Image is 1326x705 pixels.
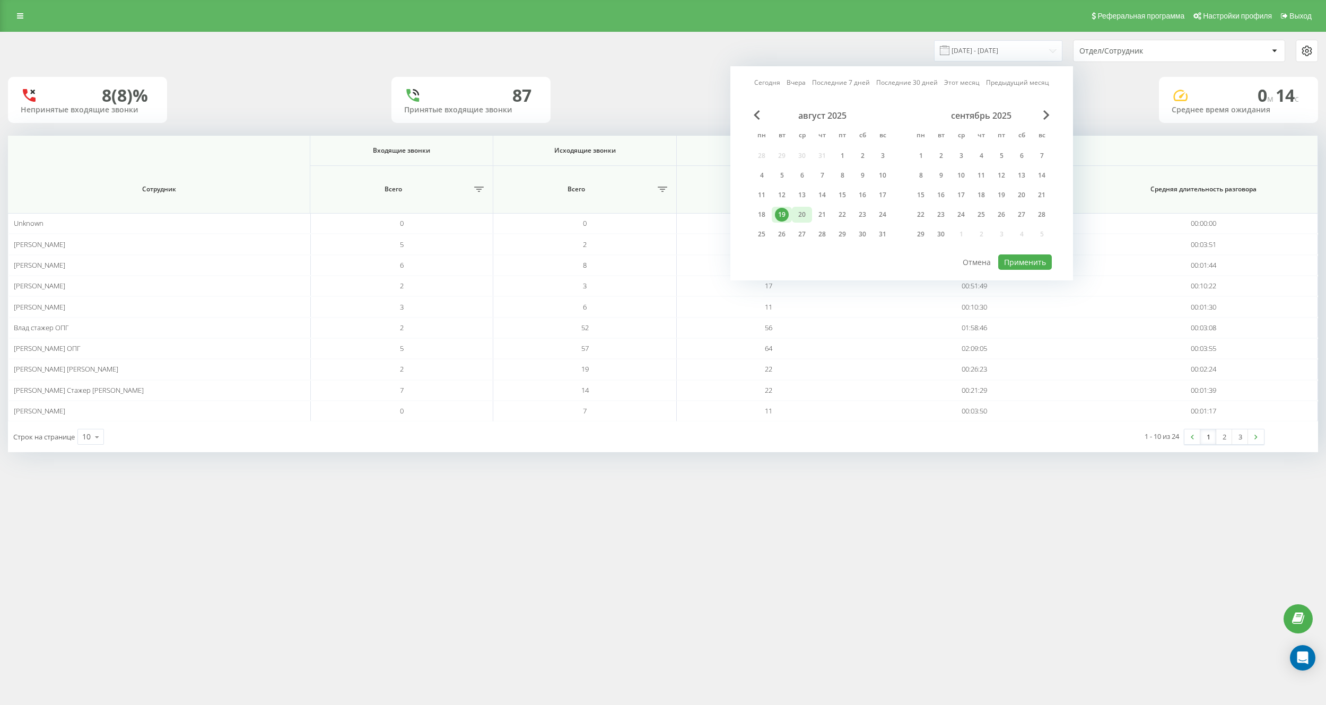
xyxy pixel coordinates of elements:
div: вт 9 сент. 2025 г. [931,168,951,183]
span: 2 [583,240,587,249]
div: 5 [994,149,1008,163]
div: вс 7 сент. 2025 г. [1032,148,1052,164]
span: Next Month [1043,110,1050,120]
td: 01:58:46 [860,318,1089,338]
div: 4 [755,169,769,182]
div: сб 13 сент. 2025 г. [1011,168,1032,183]
span: 17 [765,281,772,290]
div: вт 5 авг. 2025 г. [772,168,792,183]
div: 21 [1035,188,1049,202]
span: 11 [765,406,772,416]
div: 17 [954,188,968,202]
a: Сегодня [754,77,780,87]
div: ср 13 авг. 2025 г. [792,187,812,203]
div: пн 11 авг. 2025 г. [752,187,772,203]
span: Исходящие звонки [508,146,662,155]
span: 2 [400,364,404,374]
div: 18 [974,188,988,202]
div: 7 [1035,149,1049,163]
div: Среднее время ожидания [1172,105,1305,114]
div: вс 21 сент. 2025 г. [1032,187,1052,203]
div: вт 16 сент. 2025 г. [931,187,951,203]
abbr: вторник [774,128,790,144]
span: Строк на странице [13,432,75,442]
td: 00:01:30 [1089,296,1318,317]
div: сб 20 сент. 2025 г. [1011,187,1032,203]
span: Всего [682,185,838,193]
span: 64 [765,343,772,353]
a: 3 [1232,429,1248,444]
div: 19 [994,188,1008,202]
div: 16 [934,188,948,202]
span: Средняя длительность разговора [1105,185,1302,193]
div: август 2025 [752,110,893,121]
a: 2 [1216,429,1232,444]
div: 8 (8)% [102,85,148,105]
div: 19 [775,208,789,222]
div: ср 6 авг. 2025 г. [792,168,812,183]
div: вс 3 авг. 2025 г. [873,148,893,164]
div: чт 21 авг. 2025 г. [812,207,832,223]
span: 0 [400,218,404,228]
div: 26 [994,208,1008,222]
div: 29 [835,227,849,241]
div: 28 [1035,208,1049,222]
div: чт 4 сент. 2025 г. [971,148,991,164]
div: 6 [1015,149,1028,163]
span: 14 [1276,84,1299,107]
span: [PERSON_NAME] ОПГ [14,343,81,353]
div: 20 [795,208,809,222]
div: пн 25 авг. 2025 г. [752,226,772,242]
td: 00:03:51 [1089,234,1318,254]
span: м [1267,93,1276,104]
div: 15 [914,188,928,202]
div: вт 23 сент. 2025 г. [931,207,951,223]
div: вс 24 авг. 2025 г. [873,207,893,223]
div: вс 10 авг. 2025 г. [873,168,893,183]
div: чт 25 сент. 2025 г. [971,207,991,223]
span: [PERSON_NAME] [14,260,65,270]
div: 11 [755,188,769,202]
abbr: среда [953,128,969,144]
div: Open Intercom Messenger [1290,645,1315,671]
div: пт 12 сент. 2025 г. [991,168,1011,183]
span: 14 [581,385,589,395]
div: 13 [1015,169,1028,182]
div: чт 14 авг. 2025 г. [812,187,832,203]
div: пт 8 авг. 2025 г. [832,168,852,183]
div: 25 [755,227,769,241]
span: c [1295,93,1299,104]
div: сентябрь 2025 [911,110,1052,121]
div: 30 [856,227,869,241]
div: пт 29 авг. 2025 г. [832,226,852,242]
div: ср 20 авг. 2025 г. [792,207,812,223]
span: Всего [499,185,654,193]
span: 0 [1258,84,1276,107]
td: 00:10:30 [860,296,1089,317]
div: пн 22 сент. 2025 г. [911,207,931,223]
div: 22 [835,208,849,222]
div: вс 14 сент. 2025 г. [1032,168,1052,183]
span: Выход [1289,12,1312,20]
div: чт 7 авг. 2025 г. [812,168,832,183]
div: вс 17 авг. 2025 г. [873,187,893,203]
span: [PERSON_NAME] [14,240,65,249]
div: чт 11 сент. 2025 г. [971,168,991,183]
a: Этот месяц [944,77,980,87]
div: 16 [856,188,869,202]
div: ср 10 сент. 2025 г. [951,168,971,183]
div: вт 30 сент. 2025 г. [931,226,951,242]
a: Предыдущий месяц [986,77,1049,87]
div: ср 17 сент. 2025 г. [951,187,971,203]
div: 10 [876,169,889,182]
div: 9 [934,169,948,182]
div: 28 [815,227,829,241]
span: 22 [765,385,772,395]
div: чт 28 авг. 2025 г. [812,226,832,242]
span: Все звонки [713,146,1280,155]
span: 19 [581,364,589,374]
span: 52 [581,323,589,332]
span: 56 [765,323,772,332]
div: вт 26 авг. 2025 г. [772,226,792,242]
span: 0 [400,406,404,416]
